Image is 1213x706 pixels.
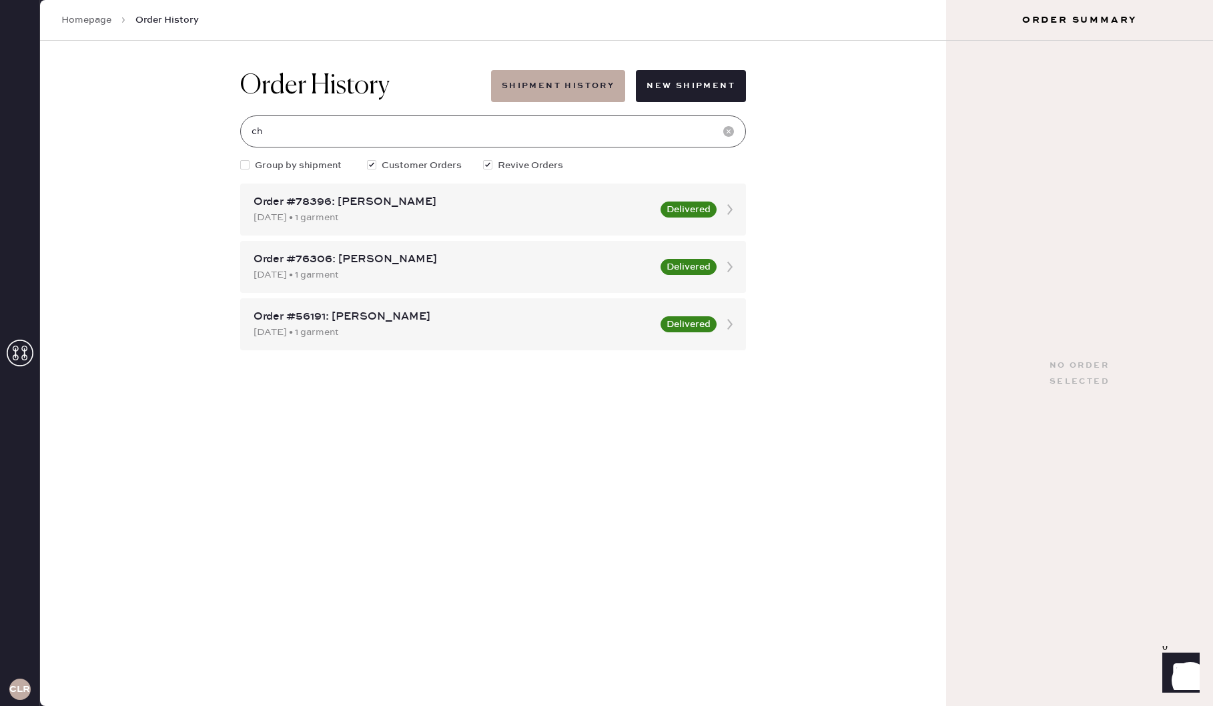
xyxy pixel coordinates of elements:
div: [DATE] • 1 garment [254,325,653,340]
button: Delivered [661,316,717,332]
div: Order #78396: [PERSON_NAME] [254,194,653,210]
button: Delivered [661,202,717,218]
input: Search by order number, customer name, email or phone number [240,115,746,147]
span: Revive Orders [498,158,563,173]
div: Order #56191: [PERSON_NAME] [254,309,653,325]
h1: Order History [240,70,390,102]
div: [DATE] • 1 garment [254,210,653,225]
iframe: Front Chat [1150,646,1207,703]
button: Delivered [661,259,717,275]
button: New Shipment [636,70,746,102]
div: [DATE] • 1 garment [254,268,653,282]
button: Shipment History [491,70,625,102]
h3: Order Summary [946,13,1213,27]
div: Order #76306: [PERSON_NAME] [254,252,653,268]
a: Homepage [61,13,111,27]
h3: CLR [9,685,30,694]
span: Customer Orders [382,158,462,173]
div: No order selected [1050,358,1110,390]
span: Order History [135,13,199,27]
span: Group by shipment [255,158,342,173]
